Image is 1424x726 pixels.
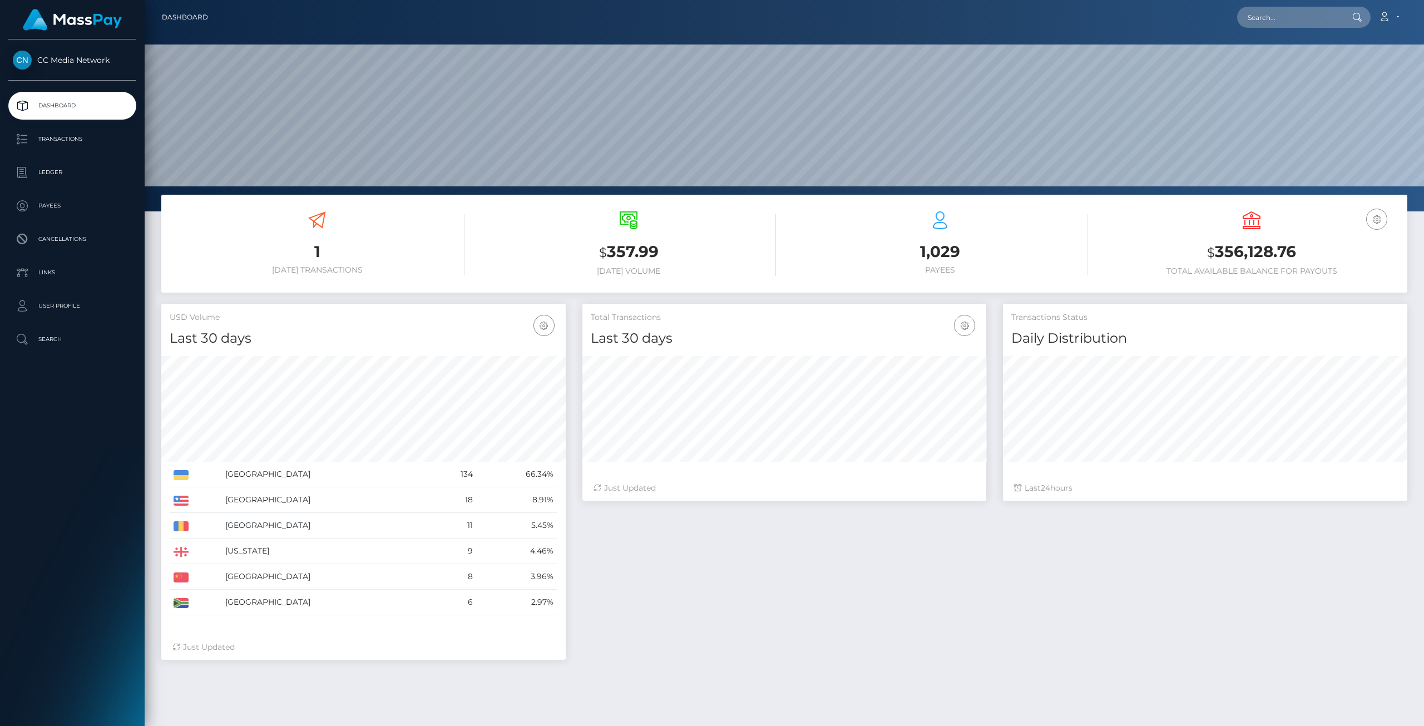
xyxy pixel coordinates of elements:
[8,125,136,153] a: Transactions
[8,192,136,220] a: Payees
[221,462,432,487] td: [GEOGRAPHIC_DATA]
[8,159,136,186] a: Ledger
[8,292,136,320] a: User Profile
[13,164,132,181] p: Ledger
[13,131,132,147] p: Transactions
[13,197,132,214] p: Payees
[591,312,978,323] h5: Total Transactions
[591,329,978,348] h4: Last 30 days
[162,6,208,29] a: Dashboard
[431,513,476,539] td: 11
[8,92,136,120] a: Dashboard
[170,241,464,263] h3: 1
[174,598,189,608] img: ZA.png
[793,265,1087,275] h6: Payees
[8,259,136,287] a: Links
[477,564,557,590] td: 3.96%
[221,513,432,539] td: [GEOGRAPHIC_DATA]
[13,298,132,314] p: User Profile
[8,55,136,65] span: CC Media Network
[431,539,476,564] td: 9
[481,241,776,264] h3: 357.99
[221,564,432,590] td: [GEOGRAPHIC_DATA]
[13,331,132,348] p: Search
[1207,245,1215,260] small: $
[477,513,557,539] td: 5.45%
[170,329,557,348] h4: Last 30 days
[174,572,189,582] img: CN.png
[477,590,557,615] td: 2.97%
[594,482,976,494] div: Just Updated
[174,470,189,480] img: UA.png
[1011,329,1399,348] h4: Daily Distribution
[1237,7,1342,28] input: Search...
[8,225,136,253] a: Cancellations
[477,539,557,564] td: 4.46%
[1011,312,1399,323] h5: Transactions Status
[1041,483,1050,493] span: 24
[170,265,464,275] h6: [DATE] Transactions
[477,462,557,487] td: 66.34%
[431,462,476,487] td: 134
[23,9,122,31] img: MassPay Logo
[1014,482,1396,494] div: Last hours
[170,312,557,323] h5: USD Volume
[174,521,189,531] img: RO.png
[481,266,776,276] h6: [DATE] Volume
[431,487,476,513] td: 18
[13,51,32,70] img: CC Media Network
[221,590,432,615] td: [GEOGRAPHIC_DATA]
[793,241,1087,263] h3: 1,029
[431,564,476,590] td: 8
[13,231,132,248] p: Cancellations
[13,97,132,114] p: Dashboard
[1104,266,1399,276] h6: Total Available Balance for Payouts
[1104,241,1399,264] h3: 356,128.76
[8,325,136,353] a: Search
[599,245,607,260] small: $
[431,590,476,615] td: 6
[221,539,432,564] td: [US_STATE]
[221,487,432,513] td: [GEOGRAPHIC_DATA]
[172,641,555,653] div: Just Updated
[174,496,189,506] img: US.png
[477,487,557,513] td: 8.91%
[13,264,132,281] p: Links
[174,547,189,557] img: GE.png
